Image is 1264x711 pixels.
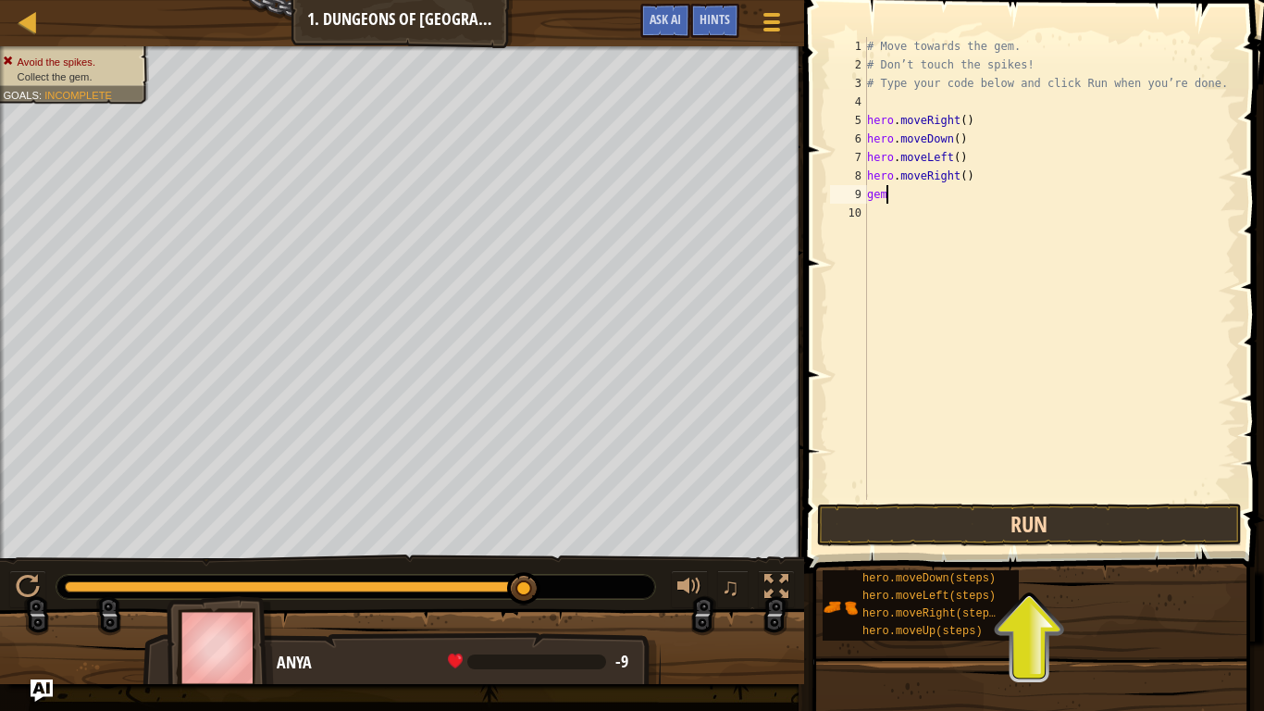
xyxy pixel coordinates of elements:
[721,573,739,601] span: ♫
[167,596,274,699] img: thang_avatar_frame.png
[830,56,867,74] div: 2
[9,570,46,608] button: Ctrl + P: Pause
[671,570,708,608] button: Adjust volume
[700,10,730,28] span: Hints
[830,167,867,185] div: 8
[640,4,690,38] button: Ask AI
[830,204,867,222] div: 10
[862,607,1002,620] span: hero.moveRight(steps)
[448,654,628,670] div: health: -9 / 11
[749,4,795,47] button: Show game menu
[830,148,867,167] div: 7
[3,89,39,101] span: Goals
[615,650,628,673] span: -9
[39,89,44,101] span: :
[817,504,1242,546] button: Run
[758,570,795,608] button: Toggle fullscreen
[717,570,749,608] button: ♫
[823,590,858,625] img: portrait.png
[3,55,138,69] li: Avoid the spikes.
[830,74,867,93] div: 3
[862,590,996,603] span: hero.moveLeft(steps)
[830,130,867,148] div: 6
[31,680,53,702] button: Ask AI
[862,572,996,585] span: hero.moveDown(steps)
[650,10,681,28] span: Ask AI
[18,56,95,68] span: Avoid the spikes.
[3,69,138,84] li: Collect the gem.
[862,625,983,638] span: hero.moveUp(steps)
[18,70,93,82] span: Collect the gem.
[830,111,867,130] div: 5
[830,93,867,111] div: 4
[830,185,867,204] div: 9
[277,651,642,675] div: Anya
[830,37,867,56] div: 1
[44,89,112,101] span: Incomplete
